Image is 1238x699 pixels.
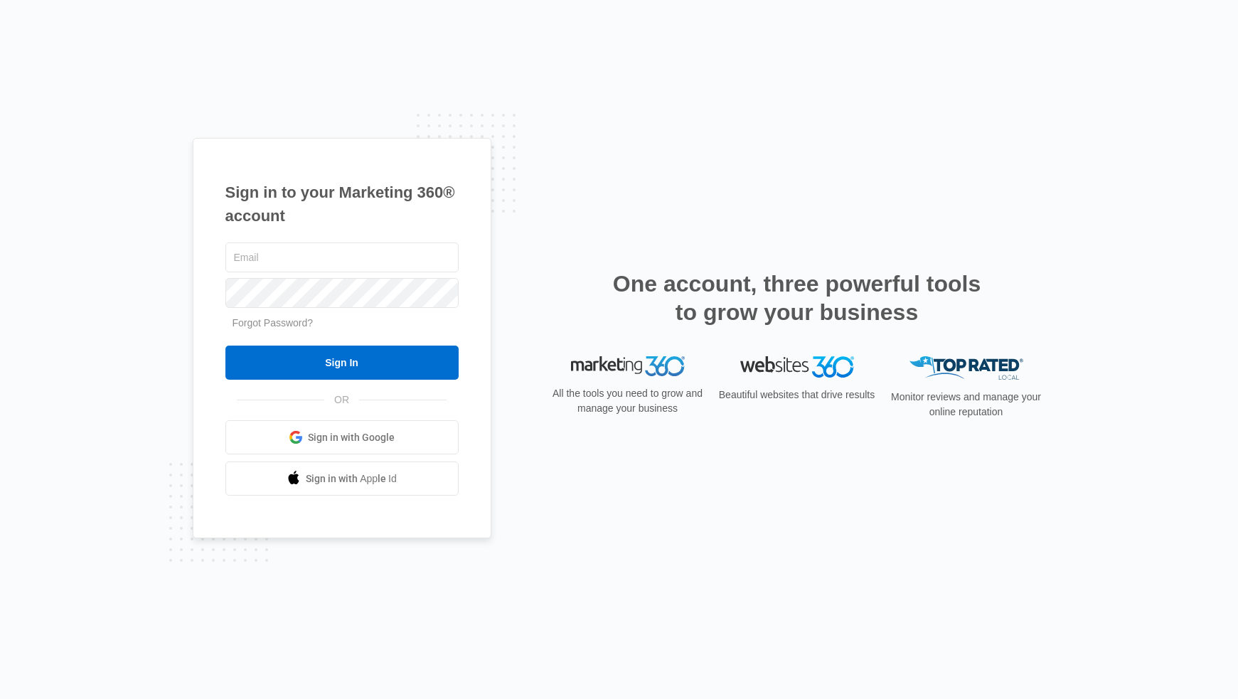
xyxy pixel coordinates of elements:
span: Sign in with Apple Id [306,471,397,486]
a: Sign in with Apple Id [225,461,459,496]
span: OR [324,393,359,407]
img: Websites 360 [740,356,854,377]
p: All the tools you need to grow and manage your business [548,386,708,416]
span: Sign in with Google [308,430,395,445]
p: Beautiful websites that drive results [717,388,877,402]
input: Sign In [225,346,459,380]
h2: One account, three powerful tools to grow your business [609,270,986,326]
a: Forgot Password? [233,317,314,329]
p: Monitor reviews and manage your online reputation [887,390,1046,420]
img: Marketing 360 [571,356,685,376]
a: Sign in with Google [225,420,459,454]
input: Email [225,242,459,272]
h1: Sign in to your Marketing 360® account [225,181,459,228]
img: Top Rated Local [909,356,1023,380]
